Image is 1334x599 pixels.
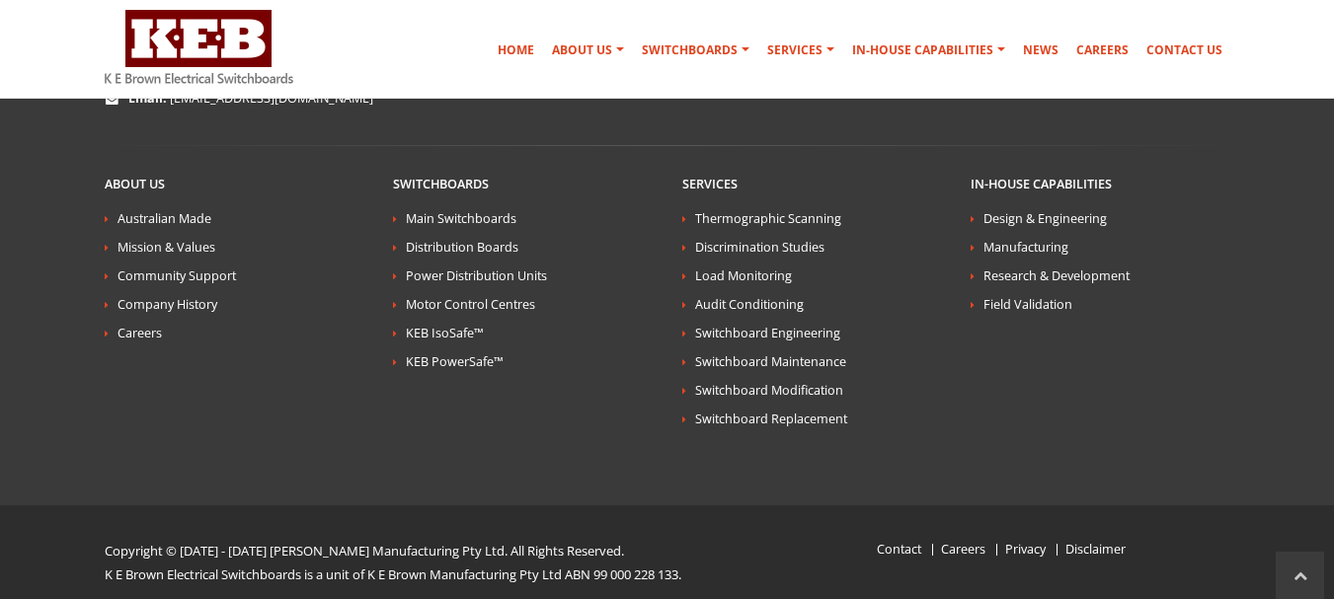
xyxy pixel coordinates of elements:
a: Thermographic Scanning [695,210,841,227]
a: Audit Conditioning [695,296,804,313]
a: Careers [118,325,162,341]
a: Distribution Boards [406,239,518,256]
a: Careers [1068,31,1137,70]
a: KEB IsoSafe™ [406,325,484,341]
a: Careers [941,541,985,558]
a: About Us [544,31,632,70]
a: Services [682,176,738,192]
a: Switchboard Modification [695,382,843,399]
a: Main Switchboards [406,210,516,227]
strong: Email: [128,90,167,107]
a: News [1015,31,1066,70]
a: Company History [118,296,217,313]
a: Home [490,31,542,70]
p: K E Brown Electrical Switchboards is a unit of K E Brown Manufacturing Pty Ltd ABN 99 000 228 133. [105,562,749,586]
a: In-house Capabilities [844,31,1013,70]
a: Discrimination Studies [695,239,824,256]
a: Manufacturing [983,239,1068,256]
a: Switchboards [634,31,757,70]
a: Community Support [118,267,236,284]
a: Design & Engineering [983,210,1107,227]
a: Motor Control Centres [406,296,535,313]
a: Research & Development [983,267,1130,284]
a: About Us [105,176,165,192]
a: Services [759,31,842,70]
a: Field Validation [983,296,1072,313]
a: Switchboard Maintenance [695,353,846,370]
img: K E Brown Electrical Switchboards [105,10,293,84]
a: [EMAIL_ADDRESS][DOMAIN_NAME] [170,90,373,107]
a: Power Distribution Units [406,267,547,284]
a: Australian Made [118,210,211,227]
p: Copyright © [DATE] - [DATE] [PERSON_NAME] Manufacturing Pty Ltd. All Rights Reserved. [105,539,749,562]
a: Privacy [1005,541,1046,558]
a: Mission & Values [118,239,215,256]
a: Contact [877,541,921,558]
a: Contact Us [1138,31,1230,70]
a: Switchboard Replacement [695,411,847,427]
a: Load Monitoring [695,267,792,284]
a: Disclaimer [1065,541,1126,558]
a: In-house Capabilities [971,176,1112,192]
a: KEB PowerSafe™ [406,353,504,370]
a: Switchboard Engineering [695,325,840,341]
a: Switchboards [393,176,489,192]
